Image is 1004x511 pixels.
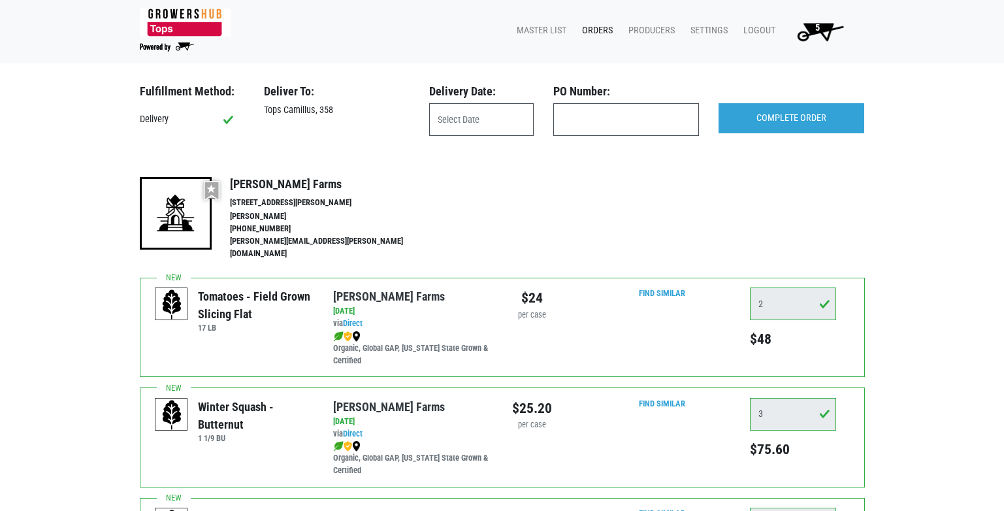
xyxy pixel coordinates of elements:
[155,399,188,431] img: placeholder-variety-43d6402dacf2d531de610a020419775a.svg
[140,42,194,52] img: Powered by Big Wheelbarrow
[155,288,188,321] img: placeholder-variety-43d6402dacf2d531de610a020419775a.svg
[750,331,836,348] h5: $48
[352,441,361,452] img: map_marker-0e94453035b3232a4d21701695807de9.png
[333,416,492,428] div: [DATE]
[140,8,231,37] img: 279edf242af8f9d49a69d9d2afa010fb.png
[230,235,431,260] li: [PERSON_NAME][EMAIL_ADDRESS][PERSON_NAME][DOMAIN_NAME]
[264,84,410,99] h3: Deliver To:
[333,400,445,414] a: [PERSON_NAME] Farms
[343,429,363,438] a: Direct
[198,433,314,443] h6: 1 1/9 BU
[140,84,244,99] h3: Fulfillment Method:
[815,22,820,33] span: 5
[230,210,431,223] li: [PERSON_NAME]
[344,441,352,452] img: safety-e55c860ca8c00a9c171001a62a92dabd.png
[512,398,552,419] div: $25.20
[198,323,314,333] h6: 17 LB
[254,103,419,118] div: Tops Camillus, 358
[512,288,552,308] div: $24
[230,177,431,191] h4: [PERSON_NAME] Farms
[333,318,492,330] div: via
[198,398,314,433] div: Winter Squash - Butternut
[230,223,431,235] li: [PHONE_NUMBER]
[750,441,836,458] h5: $75.60
[680,18,733,43] a: Settings
[429,84,534,99] h3: Delivery Date:
[333,440,492,477] div: Organic, Global GAP, [US_STATE] State Grown & Certified
[719,103,864,133] input: COMPLETE ORDER
[230,197,431,209] li: [STREET_ADDRESS][PERSON_NAME]
[512,419,552,431] div: per case
[733,18,781,43] a: Logout
[333,441,344,452] img: leaf-e5c59151409436ccce96b2ca1b28e03c.png
[429,103,534,136] input: Select Date
[553,84,699,99] h3: PO Number:
[639,288,685,298] a: Find Similar
[333,289,445,303] a: [PERSON_NAME] Farms
[512,309,552,321] div: per case
[333,331,344,342] img: leaf-e5c59151409436ccce96b2ca1b28e03c.png
[572,18,618,43] a: Orders
[333,428,492,440] div: via
[198,288,314,323] div: Tomatoes - Field Grown Slicing Flat
[140,177,212,249] img: 19-7441ae2ccb79c876ff41c34f3bd0da69.png
[344,331,352,342] img: safety-e55c860ca8c00a9c171001a62a92dabd.png
[791,18,849,44] img: Cart
[750,288,836,320] input: Qty
[333,330,492,367] div: Organic, Global GAP, [US_STATE] State Grown & Certified
[506,18,572,43] a: Master List
[343,318,363,328] a: Direct
[781,18,854,44] a: 5
[333,305,492,318] div: [DATE]
[618,18,680,43] a: Producers
[639,399,685,408] a: Find Similar
[750,398,836,431] input: Qty
[352,331,361,342] img: map_marker-0e94453035b3232a4d21701695807de9.png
